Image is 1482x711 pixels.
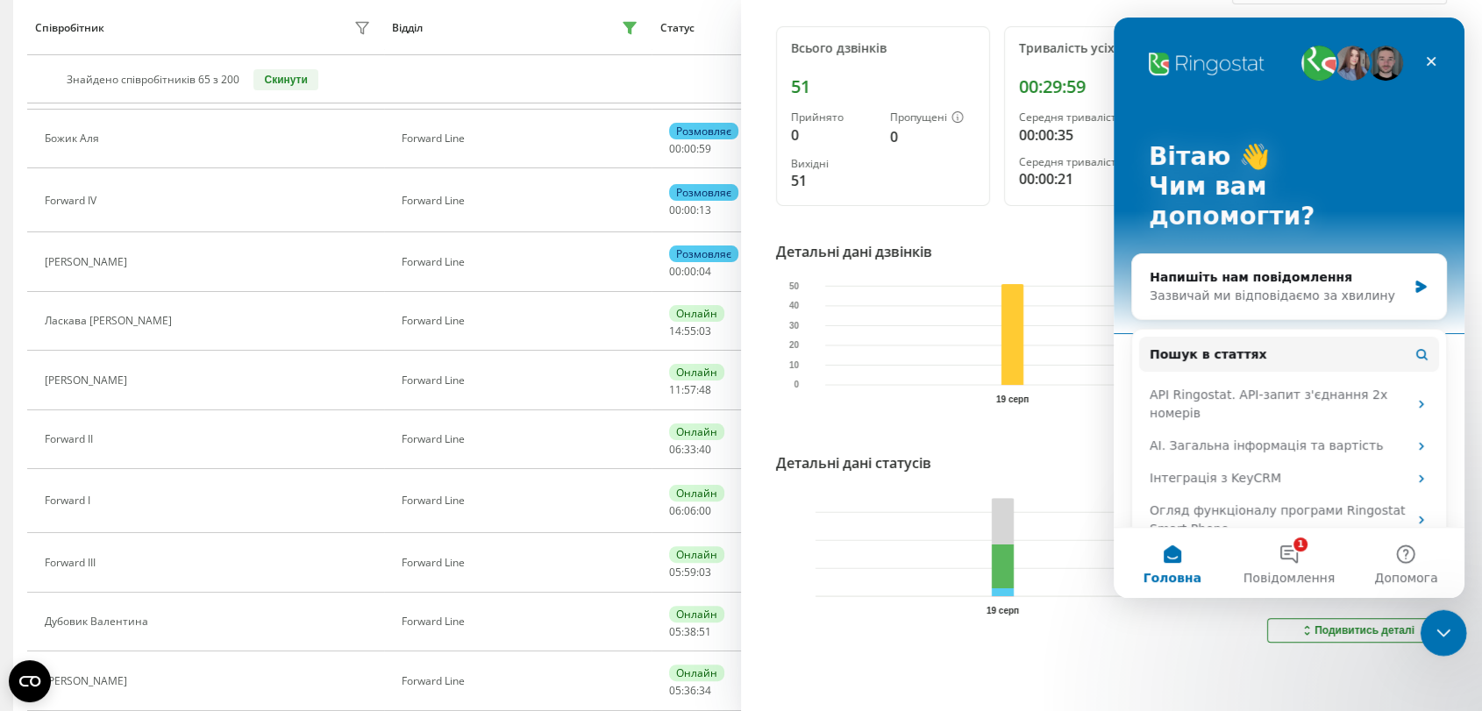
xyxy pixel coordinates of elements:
[684,203,696,217] span: 00
[45,615,153,628] div: Дубовик Валентина
[1019,76,1203,97] div: 00:29:59
[669,685,711,697] div: : :
[669,503,681,518] span: 06
[794,380,800,389] text: 0
[402,195,642,207] div: Forward Line
[669,566,711,579] div: : :
[699,382,711,397] span: 48
[669,505,711,517] div: : :
[684,565,696,579] span: 59
[791,170,876,191] div: 51
[684,382,696,397] span: 57
[45,675,132,687] div: [PERSON_NAME]
[1267,618,1447,643] button: Подивитись деталі
[669,245,738,262] div: Розмовляє
[1019,111,1203,124] div: Середня тривалість розмови
[402,675,642,687] div: Forward Line
[987,606,1019,615] text: 19 серп
[890,126,975,147] div: 0
[402,433,642,445] div: Forward Line
[660,22,695,34] div: Статус
[669,444,711,456] div: : :
[776,241,932,262] div: Детальні дані дзвінків
[402,557,642,569] div: Forward Line
[402,374,642,387] div: Forward Line
[45,315,176,327] div: Ласкава [PERSON_NAME]
[67,74,239,86] div: Знайдено співробітників 65 з 200
[669,382,681,397] span: 11
[789,360,800,370] text: 10
[699,141,711,156] span: 59
[789,281,800,291] text: 50
[402,132,642,145] div: Forward Line
[669,123,738,139] div: Розмовляє
[699,565,711,579] span: 03
[684,683,696,698] span: 36
[35,22,104,34] div: Співробітник
[45,374,132,387] div: [PERSON_NAME]
[45,494,95,507] div: Forward I
[669,546,724,563] div: Онлайн
[789,340,800,350] text: 20
[669,266,711,278] div: : :
[45,132,103,145] div: Божик Аля
[684,503,696,518] span: 06
[669,384,711,396] div: : :
[669,665,724,681] div: Онлайн
[45,256,132,268] div: [PERSON_NAME]
[669,305,724,322] div: Онлайн
[699,203,711,217] span: 13
[791,41,975,56] div: Всього дзвінків
[684,141,696,156] span: 00
[45,195,101,207] div: Forward IV
[1114,18,1464,598] iframe: Intercom live chat
[1300,623,1414,637] div: Подивитись деталі
[890,111,975,125] div: Пропущені
[669,442,681,457] span: 06
[699,324,711,338] span: 03
[392,22,423,34] div: Відділ
[1019,156,1203,168] div: Середня тривалість відповіді
[699,264,711,279] span: 04
[1019,124,1203,146] div: 00:00:35
[669,626,711,638] div: : :
[791,76,975,97] div: 51
[1019,168,1203,189] div: 00:00:21
[1019,41,1203,56] div: Тривалість усіх дзвінків
[791,124,876,146] div: 0
[669,423,724,440] div: Онлайн
[669,606,724,622] div: Онлайн
[402,615,642,628] div: Forward Line
[45,557,100,569] div: Forward III
[669,624,681,639] span: 05
[402,256,642,268] div: Forward Line
[684,264,696,279] span: 00
[791,158,876,170] div: Вихідні
[684,624,696,639] span: 38
[9,660,51,702] button: Open CMP widget
[789,321,800,331] text: 30
[699,683,711,698] span: 34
